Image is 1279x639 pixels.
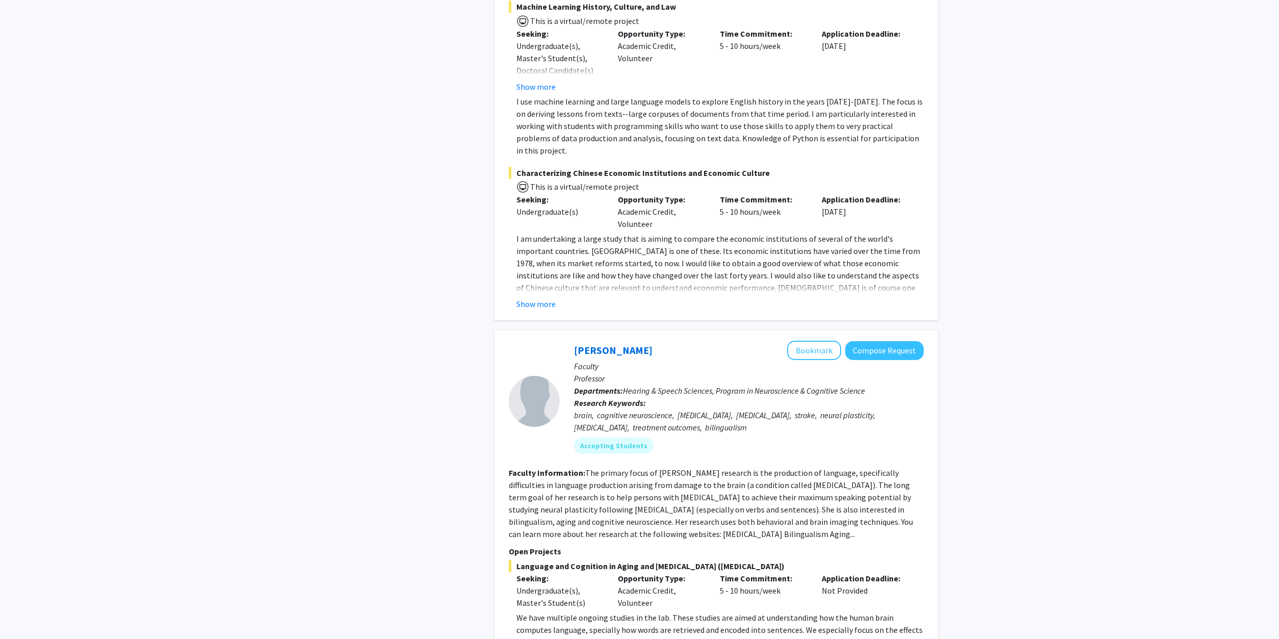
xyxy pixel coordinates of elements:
p: Opportunity Type: [618,193,704,206]
span: This is a virtual/remote project [529,16,639,26]
p: Seeking: [516,572,603,584]
p: Application Deadline: [822,28,908,40]
div: Academic Credit, Volunteer [610,28,712,93]
div: [DATE] [814,28,916,93]
span: Characterizing Chinese Economic Institutions and Economic Culture [509,167,924,179]
p: Opportunity Type: [618,572,704,584]
p: Opportunity Type: [618,28,704,40]
span: Machine Learning History, Culture, and Law [509,1,924,13]
a: [PERSON_NAME] [574,344,652,356]
button: Show more [516,81,556,93]
span: This is a virtual/remote project [529,182,639,192]
p: Seeking: [516,193,603,206]
div: [DATE] [814,193,916,230]
div: 5 - 10 hours/week [712,572,814,609]
div: Not Provided [814,572,916,609]
p: Faculty [574,360,924,372]
p: Seeking: [516,28,603,40]
div: brain, cognitive neuroscience, [MEDICAL_DATA], [MEDICAL_DATA], stroke, neural plasticity, [MEDICA... [574,409,924,433]
button: Compose Request to Yasmeen Faroqi-Shah [845,341,924,360]
p: Time Commitment: [720,193,806,206]
button: Show more [516,298,556,310]
p: Application Deadline: [822,572,908,584]
p: I use machine learning and large language models to explore English history in the years [DATE]-[... [516,95,924,157]
iframe: Chat [8,593,43,631]
div: Undergraduate(s) [516,206,603,218]
b: Faculty Information: [509,468,585,478]
mat-chip: Accepting Students [574,438,654,454]
span: Language and Cognition in Aging and [MEDICAL_DATA] ([MEDICAL_DATA]) [509,560,924,572]
div: 5 - 10 hours/week [712,193,814,230]
p: Open Projects [509,545,924,557]
b: Departments: [574,386,623,396]
fg-read-more: The primary focus of [PERSON_NAME] research is the production of language, specifically difficult... [509,468,913,539]
button: Add Yasmeen Faroqi-Shah to Bookmarks [787,341,841,360]
div: Undergraduate(s), Master's Student(s), Doctoral Candidate(s) (PhD, MD, DMD, PharmD, etc.) [516,40,603,101]
p: Time Commitment: [720,572,806,584]
p: Professor [574,372,924,385]
div: 5 - 10 hours/week [712,28,814,93]
p: Application Deadline: [822,193,908,206]
div: Undergraduate(s), Master's Student(s) [516,584,603,609]
p: I am undertaking a large study that is aiming to compare the economic institutions of several of ... [516,233,924,306]
div: Academic Credit, Volunteer [610,572,712,609]
span: Hearing & Speech Sciences, Program in Neuroscience & Cognitive Science [623,386,865,396]
b: Research Keywords: [574,398,646,408]
p: Time Commitment: [720,28,806,40]
div: Academic Credit, Volunteer [610,193,712,230]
